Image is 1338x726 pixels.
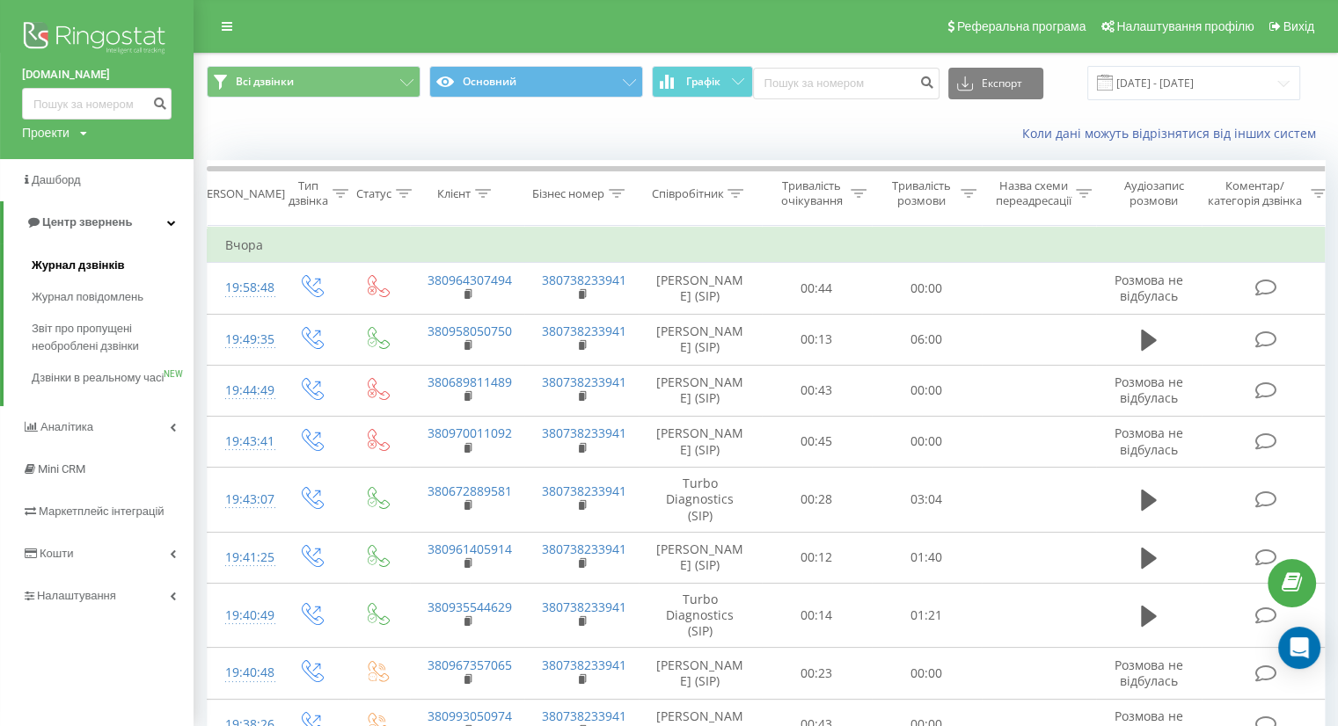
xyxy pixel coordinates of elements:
[356,186,391,201] div: Статус
[1111,178,1196,208] div: Аудіозапис розмови
[639,583,762,648] td: Turbo Diagnostics (SIP)
[532,186,604,201] div: Бізнес номер
[762,468,872,533] td: 00:28
[1115,657,1183,689] span: Розмова не відбулась
[542,374,626,390] a: 380738233941
[437,186,471,201] div: Клієнт
[542,657,626,673] a: 380738233941
[225,483,260,517] div: 19:43:07
[225,271,260,305] div: 19:58:48
[872,468,982,533] td: 03:04
[639,648,762,699] td: [PERSON_NAME] (SIP)
[38,462,85,476] span: Mini CRM
[32,369,164,387] span: Дзвінки в реальному часі
[22,66,172,83] a: [DOMAIN_NAME]
[762,648,872,699] td: 00:23
[639,365,762,416] td: [PERSON_NAME] (SIP)
[225,425,260,459] div: 19:43:41
[1022,125,1325,142] a: Коли дані можуть відрізнятися вiд інших систем
[428,541,512,557] a: 380961405914
[22,18,172,62] img: Ringostat logo
[639,468,762,533] td: Turbo Diagnostics (SIP)
[762,263,872,314] td: 00:44
[32,281,194,313] a: Журнал повідомлень
[948,68,1043,99] button: Експорт
[542,323,626,339] a: 380738233941
[40,547,73,560] span: Кошти
[225,374,260,408] div: 19:44:49
[542,599,626,615] a: 380738233941
[39,505,165,518] span: Маркетплейс інтеграцій
[208,228,1334,263] td: Вчора
[207,66,420,98] button: Всі дзвінки
[872,365,982,416] td: 00:00
[652,66,753,98] button: Графік
[225,656,260,690] div: 19:40:48
[429,66,643,98] button: Основний
[762,532,872,583] td: 00:12
[1115,272,1183,304] span: Розмова не відбулась
[872,263,982,314] td: 00:00
[542,708,626,724] a: 380738233941
[289,178,328,208] div: Тип дзвінка
[872,532,982,583] td: 01:40
[542,425,626,441] a: 380738233941
[762,416,872,467] td: 00:45
[872,648,982,699] td: 00:00
[40,420,93,433] span: Аналiтика
[1115,374,1183,406] span: Розмова не відбулась
[1283,19,1314,33] span: Вихід
[639,263,762,314] td: [PERSON_NAME] (SIP)
[428,599,512,615] a: 380935544629
[32,362,194,394] a: Дзвінки в реальному часіNEW
[872,314,982,365] td: 06:00
[22,124,69,142] div: Проекти
[37,589,116,602] span: Налаштування
[32,173,81,186] span: Дашборд
[428,708,512,724] a: 380993050974
[4,201,194,243] a: Центр звернень
[225,323,260,357] div: 19:49:35
[1203,178,1306,208] div: Коментар/категорія дзвінка
[639,314,762,365] td: [PERSON_NAME] (SIP)
[225,599,260,633] div: 19:40:49
[872,416,982,467] td: 00:00
[1116,19,1254,33] span: Налаштування профілю
[762,365,872,416] td: 00:43
[996,178,1071,208] div: Назва схеми переадресації
[542,272,626,288] a: 380738233941
[32,313,194,362] a: Звіт про пропущені необроблені дзвінки
[957,19,1086,33] span: Реферальна програма
[872,583,982,648] td: 01:21
[428,272,512,288] a: 380964307494
[428,483,512,499] a: 380672889581
[32,320,185,355] span: Звіт про пропущені необроблені дзвінки
[196,186,285,201] div: [PERSON_NAME]
[32,288,143,306] span: Журнал повідомлень
[32,257,125,274] span: Журнал дзвінків
[639,532,762,583] td: [PERSON_NAME] (SIP)
[236,75,294,89] span: Всі дзвінки
[428,657,512,673] a: 380967357065
[1115,425,1183,457] span: Розмова не відбулась
[887,178,956,208] div: Тривалість розмови
[542,541,626,557] a: 380738233941
[225,541,260,575] div: 19:41:25
[42,215,132,229] span: Центр звернень
[762,314,872,365] td: 00:13
[753,68,940,99] input: Пошук за номером
[651,186,723,201] div: Співробітник
[428,425,512,441] a: 380970011092
[428,323,512,339] a: 380958050750
[32,250,194,281] a: Журнал дзвінків
[22,88,172,120] input: Пошук за номером
[686,76,720,88] span: Графік
[762,583,872,648] td: 00:14
[639,416,762,467] td: [PERSON_NAME] (SIP)
[542,483,626,499] a: 380738233941
[1278,627,1320,669] div: Open Intercom Messenger
[428,374,512,390] a: 380689811489
[777,178,846,208] div: Тривалість очікування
